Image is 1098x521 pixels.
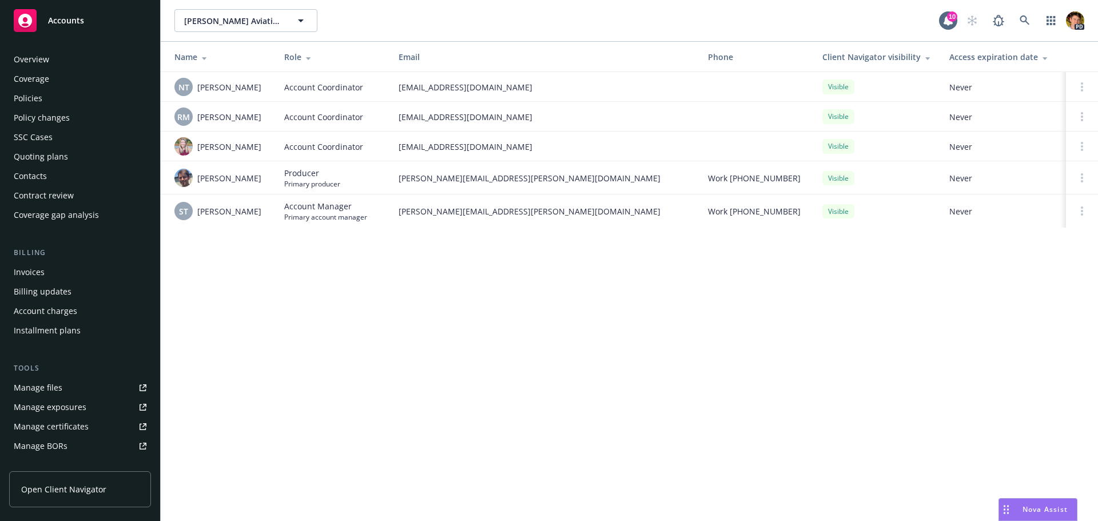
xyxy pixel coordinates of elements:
span: Nova Assist [1023,504,1068,514]
div: Quoting plans [14,148,68,166]
a: Account charges [9,302,151,320]
a: Report a Bug [987,9,1010,32]
span: Account Coordinator [284,141,363,153]
a: Invoices [9,263,151,281]
span: Work [PHONE_NUMBER] [708,205,801,217]
div: Drag to move [999,499,1013,520]
a: Search [1013,9,1036,32]
a: Manage files [9,379,151,397]
a: SSC Cases [9,128,151,146]
div: Billing [9,247,151,258]
div: Coverage gap analysis [14,206,99,224]
div: Phone [708,51,804,63]
span: [PERSON_NAME] Aviation, Inc. dba [GEOGRAPHIC_DATA]; Loyds Aircraft Maintenance, Inc. [184,15,283,27]
span: Primary producer [284,179,340,189]
button: Nova Assist [998,498,1077,521]
span: [EMAIL_ADDRESS][DOMAIN_NAME] [399,81,690,93]
span: [PERSON_NAME] [197,81,261,93]
img: photo [174,137,193,156]
div: Account charges [14,302,77,320]
img: photo [174,169,193,187]
span: Never [949,141,1057,153]
div: Tools [9,363,151,374]
a: Contacts [9,167,151,185]
span: [PERSON_NAME] [197,111,261,123]
a: Coverage gap analysis [9,206,151,224]
div: Invoices [14,263,45,281]
a: Policy changes [9,109,151,127]
div: Visible [822,79,854,94]
span: Account Coordinator [284,111,363,123]
span: [EMAIL_ADDRESS][DOMAIN_NAME] [399,141,690,153]
a: Switch app [1040,9,1063,32]
span: [EMAIL_ADDRESS][DOMAIN_NAME] [399,111,690,123]
div: Overview [14,50,49,69]
div: Policy changes [14,109,70,127]
span: Work [PHONE_NUMBER] [708,172,801,184]
a: Manage certificates [9,417,151,436]
div: Summary of insurance [14,456,101,475]
a: Manage exposures [9,398,151,416]
div: Email [399,51,690,63]
span: [PERSON_NAME] [197,205,261,217]
a: Quoting plans [9,148,151,166]
span: Never [949,172,1057,184]
a: Billing updates [9,283,151,301]
button: [PERSON_NAME] Aviation, Inc. dba [GEOGRAPHIC_DATA]; Loyds Aircraft Maintenance, Inc. [174,9,317,32]
div: Policies [14,89,42,108]
span: Primary account manager [284,212,367,222]
div: Contacts [14,167,47,185]
span: Never [949,205,1057,217]
div: Name [174,51,266,63]
a: Contract review [9,186,151,205]
a: Summary of insurance [9,456,151,475]
span: [PERSON_NAME] [197,141,261,153]
a: Policies [9,89,151,108]
div: Visible [822,139,854,153]
div: Billing updates [14,283,71,301]
span: Never [949,111,1057,123]
span: RM [177,111,190,123]
span: [PERSON_NAME] [197,172,261,184]
div: Access expiration date [949,51,1057,63]
span: Accounts [48,16,84,25]
div: Role [284,51,380,63]
div: Coverage [14,70,49,88]
span: Open Client Navigator [21,483,106,495]
div: Visible [822,204,854,218]
span: [PERSON_NAME][EMAIL_ADDRESS][PERSON_NAME][DOMAIN_NAME] [399,172,690,184]
div: Installment plans [14,321,81,340]
div: Client Navigator visibility [822,51,931,63]
span: NT [178,81,189,93]
a: Accounts [9,5,151,37]
div: Visible [822,171,854,185]
div: SSC Cases [14,128,53,146]
div: Manage BORs [14,437,67,455]
div: Manage exposures [14,398,86,416]
span: [PERSON_NAME][EMAIL_ADDRESS][PERSON_NAME][DOMAIN_NAME] [399,205,690,217]
div: Contract review [14,186,74,205]
a: Manage BORs [9,437,151,455]
span: Producer [284,167,340,179]
div: 10 [947,11,957,22]
img: photo [1066,11,1084,30]
span: Account Manager [284,200,367,212]
a: Overview [9,50,151,69]
div: Manage certificates [14,417,89,436]
span: Never [949,81,1057,93]
a: Installment plans [9,321,151,340]
div: Manage files [14,379,62,397]
span: ST [179,205,188,217]
a: Coverage [9,70,151,88]
div: Visible [822,109,854,124]
span: Account Coordinator [284,81,363,93]
a: Start snowing [961,9,984,32]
